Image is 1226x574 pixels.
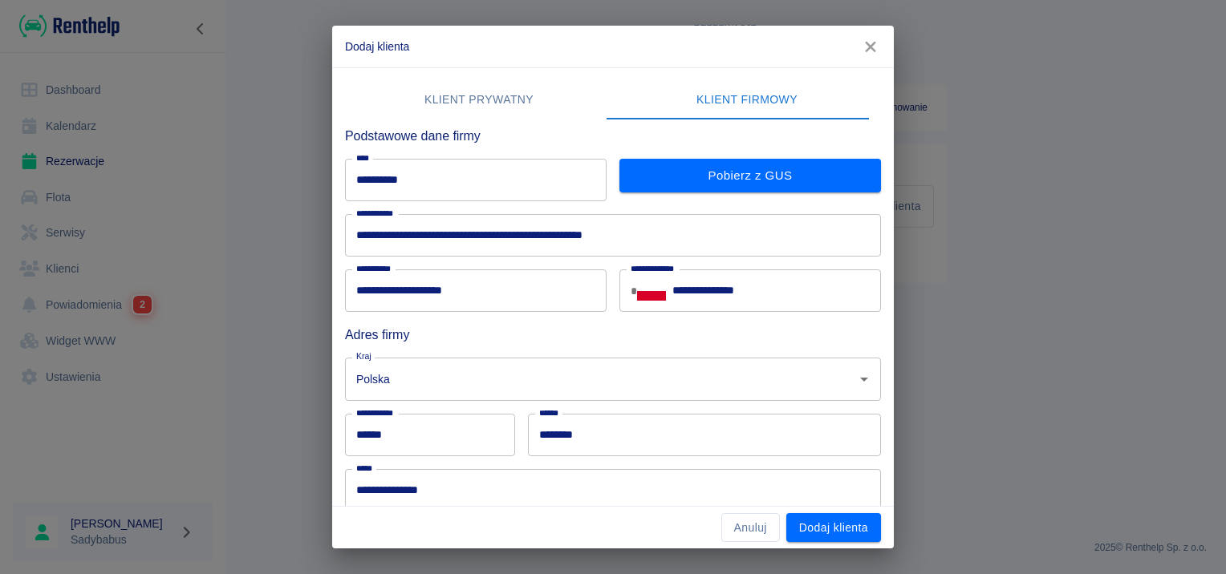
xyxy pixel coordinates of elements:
button: Klient firmowy [613,81,881,119]
button: Klient prywatny [345,81,613,119]
h2: Dodaj klienta [332,26,894,67]
button: Otwórz [853,368,875,390]
button: Pobierz z GUS [619,159,881,192]
button: Select country [637,279,666,303]
div: lab API tabs example [345,81,881,119]
label: Kraj [356,350,371,362]
h6: Podstawowe dane firmy [345,126,881,146]
h6: Adres firmy [345,325,881,345]
button: Dodaj klienta [786,513,881,543]
button: Anuluj [721,513,780,543]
